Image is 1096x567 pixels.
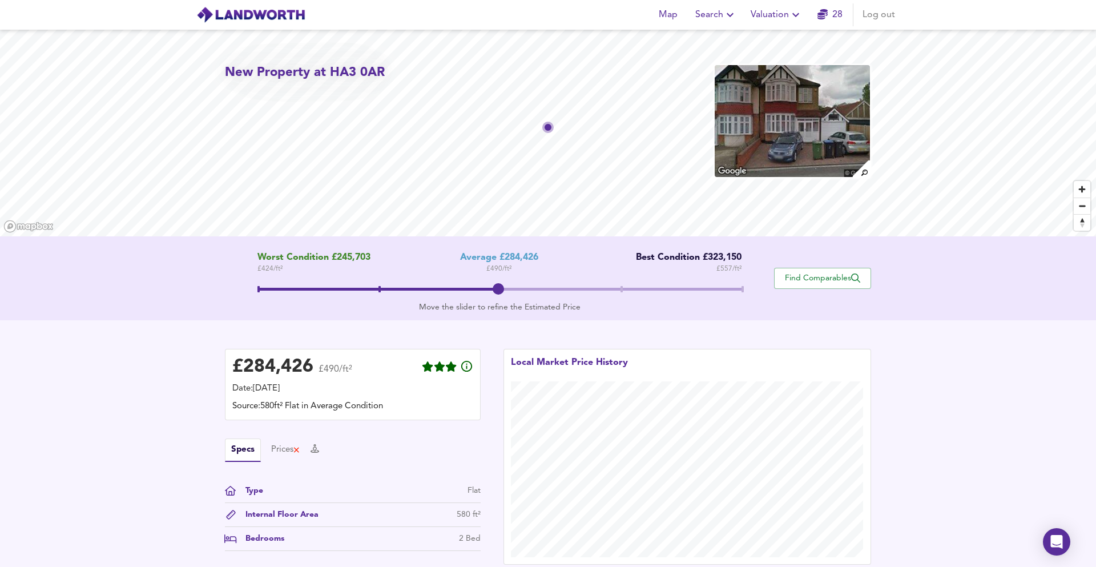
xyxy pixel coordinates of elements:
[257,252,370,263] span: Worst Condition £245,703
[460,252,538,263] div: Average £284,426
[650,3,686,26] button: Map
[746,3,807,26] button: Valuation
[751,7,803,23] span: Valuation
[716,263,742,275] span: £ 557 / ft²
[511,356,628,381] div: Local Market Price History
[236,533,284,545] div: Bedrooms
[1074,198,1090,214] span: Zoom out
[627,252,742,263] div: Best Condition £323,150
[1074,181,1090,198] button: Zoom in
[319,365,352,381] span: £490/ft²
[196,6,305,23] img: logo
[236,509,319,521] div: Internal Floor Area
[863,7,895,23] span: Log out
[232,400,473,413] div: Source: 580ft² Flat in Average Condition
[817,7,843,23] a: 28
[468,485,481,497] div: Flat
[695,7,737,23] span: Search
[232,383,473,395] div: Date: [DATE]
[858,3,900,26] button: Log out
[225,64,385,82] h2: New Property at HA3 0AR
[654,7,682,23] span: Map
[1074,214,1090,231] button: Reset bearing to north
[457,509,481,521] div: 580 ft²
[812,3,848,26] button: 28
[257,301,742,313] div: Move the slider to refine the Estimated Price
[232,359,313,376] div: £ 284,426
[851,159,871,179] img: search
[459,533,481,545] div: 2 Bed
[486,263,511,275] span: £ 490 / ft²
[714,64,871,178] img: property
[1074,215,1090,231] span: Reset bearing to north
[236,485,263,497] div: Type
[271,444,300,456] button: Prices
[1043,528,1070,556] div: Open Intercom Messenger
[780,273,865,284] span: Find Comparables
[691,3,742,26] button: Search
[3,220,54,233] a: Mapbox homepage
[225,439,261,462] button: Specs
[774,268,871,289] button: Find Comparables
[257,263,370,275] span: £ 424 / ft²
[1074,198,1090,214] button: Zoom out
